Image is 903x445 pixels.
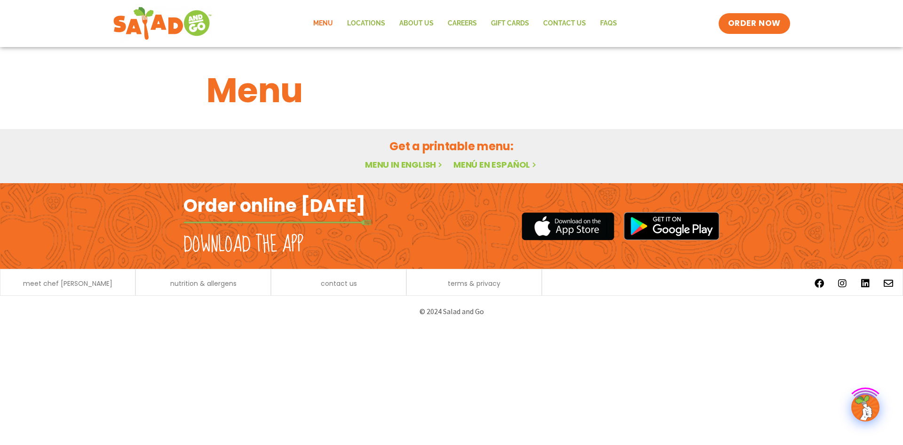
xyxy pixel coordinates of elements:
[392,13,441,34] a: About Us
[728,18,781,29] span: ORDER NOW
[321,280,357,287] a: contact us
[113,5,212,42] img: new-SAG-logo-768×292
[719,13,790,34] a: ORDER NOW
[188,305,715,318] p: © 2024 Salad and Go
[23,280,112,287] a: meet chef [PERSON_NAME]
[448,280,500,287] a: terms & privacy
[183,220,372,225] img: fork
[536,13,593,34] a: Contact Us
[624,212,720,240] img: google_play
[484,13,536,34] a: GIFT CARDS
[170,280,237,287] a: nutrition & allergens
[183,232,303,258] h2: Download the app
[365,159,444,170] a: Menu in English
[593,13,624,34] a: FAQs
[206,138,697,154] h2: Get a printable menu:
[183,194,365,217] h2: Order online [DATE]
[306,13,340,34] a: Menu
[453,159,538,170] a: Menú en español
[522,211,614,242] img: appstore
[206,65,697,116] h1: Menu
[441,13,484,34] a: Careers
[306,13,624,34] nav: Menu
[340,13,392,34] a: Locations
